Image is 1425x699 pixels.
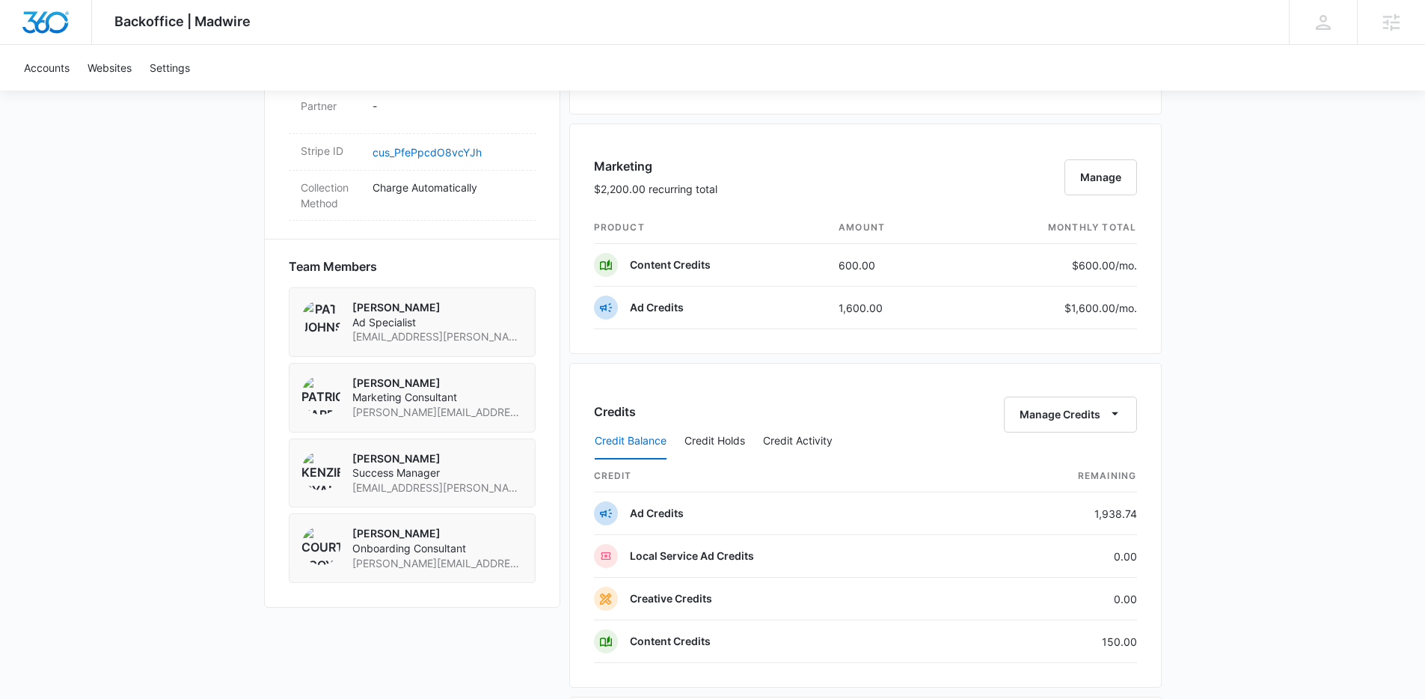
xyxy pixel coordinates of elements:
[1064,300,1137,316] p: $1,600.00
[352,480,523,495] span: [EMAIL_ADDRESS][PERSON_NAME][DOMAIN_NAME]
[373,98,524,114] p: -
[301,300,340,339] img: Pat Johnson
[141,45,199,91] a: Settings
[594,403,636,421] h3: Credits
[763,424,833,460] button: Credit Activity
[1064,159,1137,195] button: Manage
[630,549,754,564] p: Local Service Ad Credits
[1115,259,1137,272] span: /mo.
[630,634,711,649] p: Content Credits
[630,506,684,521] p: Ad Credits
[827,244,954,287] td: 600.00
[595,424,666,460] button: Credit Balance
[594,181,717,197] p: $2,200.00 recurring total
[301,376,340,415] img: Patrick Harral
[301,451,340,490] img: Kenzie Ryan
[978,578,1137,620] td: 0.00
[289,257,377,275] span: Team Members
[373,146,482,159] a: cus_PfePpcdO8vcYJh
[1115,302,1137,314] span: /mo.
[978,460,1137,492] th: Remaining
[978,620,1137,663] td: 150.00
[352,466,523,480] span: Success Manager
[352,526,523,541] p: [PERSON_NAME]
[594,212,827,244] th: product
[289,89,536,134] div: Partner-
[289,134,536,171] div: Stripe IDcus_PfePpcdO8vcYJh
[352,315,523,330] span: Ad Specialist
[289,171,536,221] div: Collection MethodCharge Automatically
[954,212,1137,244] th: monthly total
[978,535,1137,578] td: 0.00
[15,45,79,91] a: Accounts
[352,376,523,391] p: [PERSON_NAME]
[79,45,141,91] a: Websites
[594,460,978,492] th: credit
[594,157,717,175] h3: Marketing
[352,541,523,556] span: Onboarding Consultant
[352,329,523,344] span: [EMAIL_ADDRESS][PERSON_NAME][DOMAIN_NAME]
[114,13,251,29] span: Backoffice | Madwire
[827,212,954,244] th: amount
[352,556,523,571] span: [PERSON_NAME][EMAIL_ADDRESS][PERSON_NAME][DOMAIN_NAME]
[301,98,361,114] dt: Partner
[301,143,361,159] dt: Stripe ID
[630,300,684,315] p: Ad Credits
[1004,397,1137,433] button: Manage Credits
[301,180,361,211] dt: Collection Method
[352,451,523,466] p: [PERSON_NAME]
[630,591,712,606] p: Creative Credits
[684,424,745,460] button: Credit Holds
[352,390,523,405] span: Marketing Consultant
[352,300,523,315] p: [PERSON_NAME]
[827,287,954,329] td: 1,600.00
[301,526,340,565] img: Courtney Coy
[373,180,524,195] p: Charge Automatically
[1067,257,1137,273] p: $600.00
[630,257,711,272] p: Content Credits
[978,492,1137,535] td: 1,938.74
[352,405,523,420] span: [PERSON_NAME][EMAIL_ADDRESS][PERSON_NAME][DOMAIN_NAME]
